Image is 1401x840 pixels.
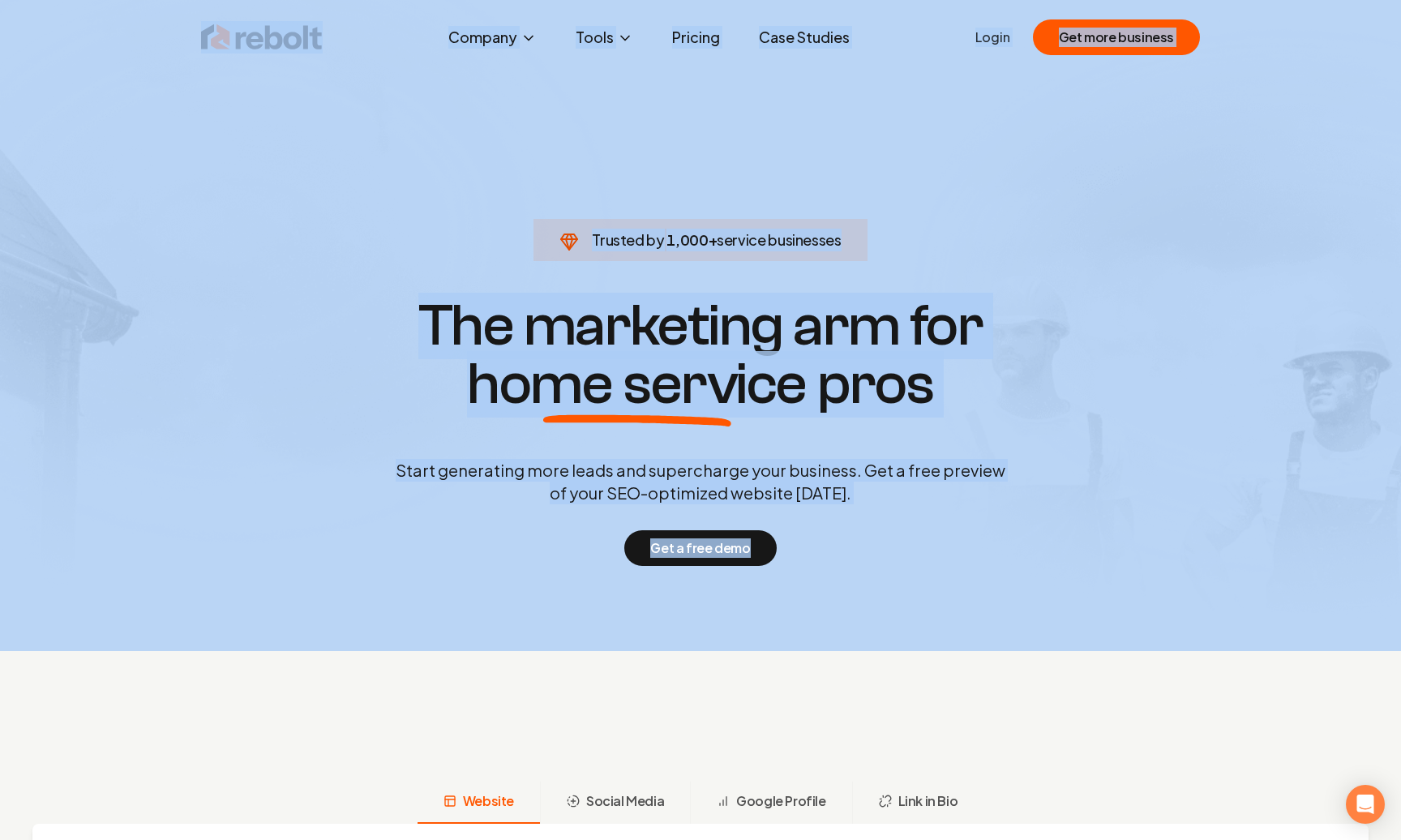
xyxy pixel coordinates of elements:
[435,21,550,54] button: Company
[418,782,540,824] button: Website
[709,230,718,249] span: +
[201,21,323,54] img: Rebolt Logo
[1033,19,1200,55] button: Get more business
[852,782,984,824] button: Link in Bio
[463,791,514,811] span: Website
[690,782,851,824] button: Google Profile
[717,230,842,249] span: service businesses
[659,21,733,54] a: Pricing
[540,782,690,824] button: Social Media
[746,21,863,54] a: Case Studies
[467,355,807,414] span: home service
[392,459,1009,504] p: Start generating more leads and supercharge your business. Get a free preview of your SEO-optimiz...
[1346,785,1385,824] div: Open Intercom Messenger
[592,230,664,249] span: Trusted by
[898,791,958,811] span: Link in Bio
[311,297,1090,414] h1: The marketing arm for pros
[624,530,776,566] button: Get a free demo
[736,791,825,811] span: Google Profile
[666,229,708,251] span: 1,000
[975,28,1010,47] a: Login
[563,21,646,54] button: Tools
[586,791,664,811] span: Social Media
